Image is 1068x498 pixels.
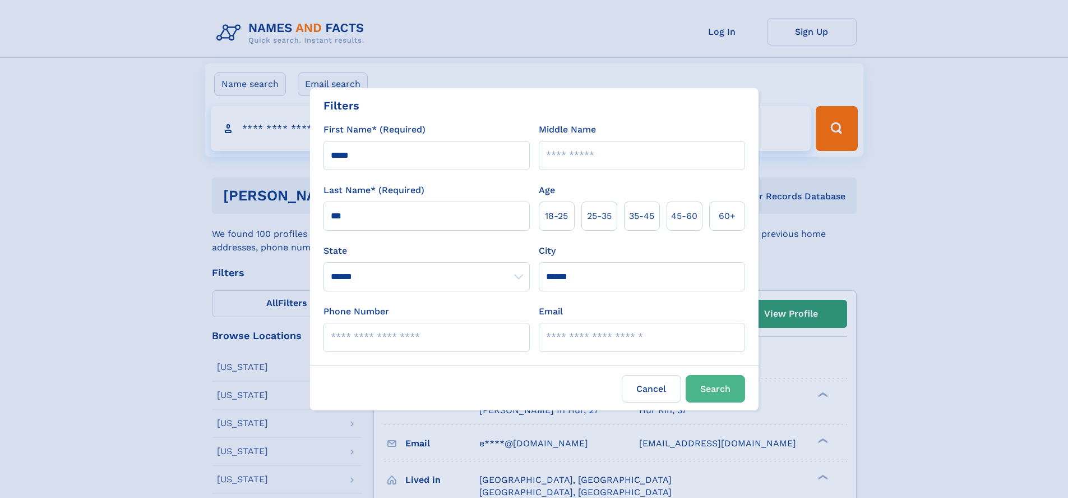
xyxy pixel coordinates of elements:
[323,97,359,114] div: Filters
[539,305,563,318] label: Email
[719,209,736,223] span: 60+
[323,184,424,197] label: Last Name* (Required)
[323,305,389,318] label: Phone Number
[629,209,654,223] span: 35‑45
[622,375,681,403] label: Cancel
[587,209,612,223] span: 25‑35
[539,244,556,258] label: City
[323,123,426,136] label: First Name* (Required)
[545,209,568,223] span: 18‑25
[539,184,555,197] label: Age
[686,375,745,403] button: Search
[671,209,697,223] span: 45‑60
[539,123,596,136] label: Middle Name
[323,244,530,258] label: State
